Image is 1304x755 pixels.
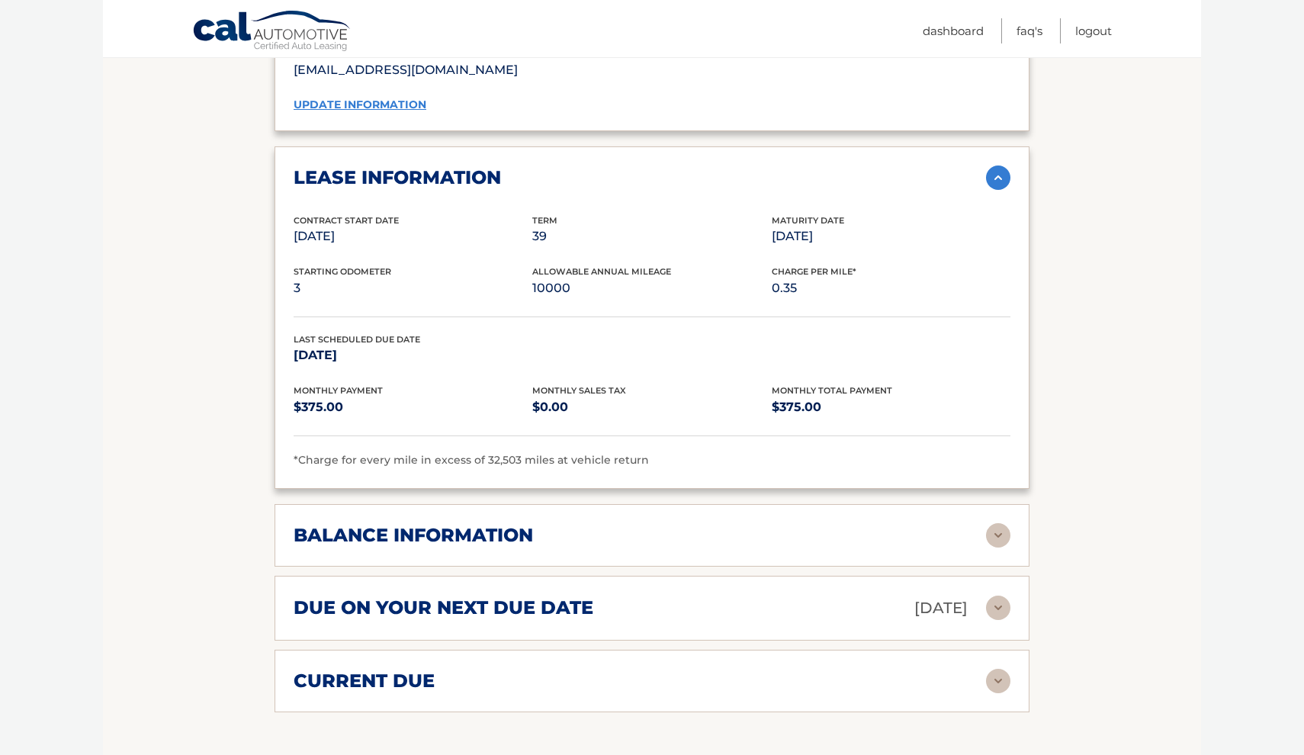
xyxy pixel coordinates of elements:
[1017,18,1042,43] a: FAQ's
[532,385,626,396] span: Monthly Sales Tax
[772,266,856,277] span: Charge Per Mile*
[294,385,383,396] span: Monthly Payment
[294,453,649,467] span: *Charge for every mile in excess of 32,503 miles at vehicle return
[1075,18,1112,43] a: Logout
[532,278,771,299] p: 10000
[772,278,1010,299] p: 0.35
[294,596,593,619] h2: due on your next due date
[532,226,771,247] p: 39
[532,266,671,277] span: Allowable Annual Mileage
[986,165,1010,190] img: accordion-active.svg
[986,669,1010,693] img: accordion-rest.svg
[294,215,399,226] span: Contract Start Date
[294,266,391,277] span: Starting Odometer
[923,18,984,43] a: Dashboard
[294,278,532,299] p: 3
[986,523,1010,548] img: accordion-rest.svg
[294,670,435,692] h2: current due
[294,334,420,345] span: Last Scheduled Due Date
[986,596,1010,620] img: accordion-rest.svg
[532,397,771,418] p: $0.00
[914,595,968,622] p: [DATE]
[294,524,533,547] h2: balance information
[294,397,532,418] p: $375.00
[772,215,844,226] span: Maturity Date
[294,98,426,111] a: update information
[532,215,557,226] span: Term
[192,10,352,54] a: Cal Automotive
[294,59,652,81] p: [EMAIL_ADDRESS][DOMAIN_NAME]
[772,385,892,396] span: Monthly Total Payment
[294,166,501,189] h2: lease information
[294,226,532,247] p: [DATE]
[772,397,1010,418] p: $375.00
[772,226,1010,247] p: [DATE]
[294,345,532,366] p: [DATE]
